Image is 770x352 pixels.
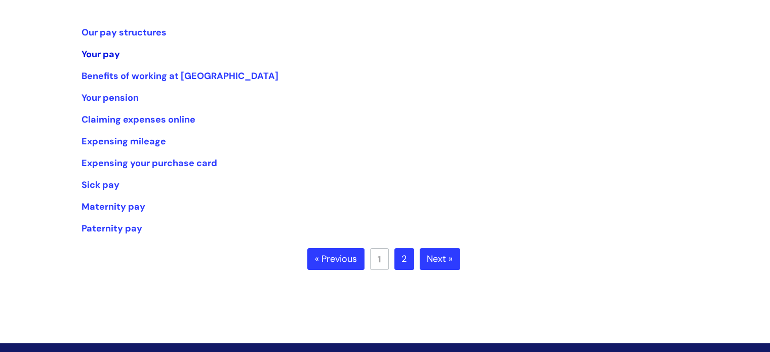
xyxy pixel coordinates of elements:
a: Your pension [82,92,139,104]
a: Your pay [82,48,120,60]
a: Maternity pay [82,201,145,213]
a: 1 [370,248,389,270]
a: Claiming expenses online [82,113,195,126]
a: Expensing your purchase card [82,157,217,169]
a: 2 [394,248,414,270]
a: « Previous [307,248,364,270]
a: Expensing mileage [82,135,166,147]
a: Paternity pay [82,222,142,234]
a: Next » [420,248,460,270]
a: Sick pay [82,179,119,191]
a: Benefits of working at [GEOGRAPHIC_DATA] [82,70,278,82]
a: Our pay structures [82,26,167,38]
